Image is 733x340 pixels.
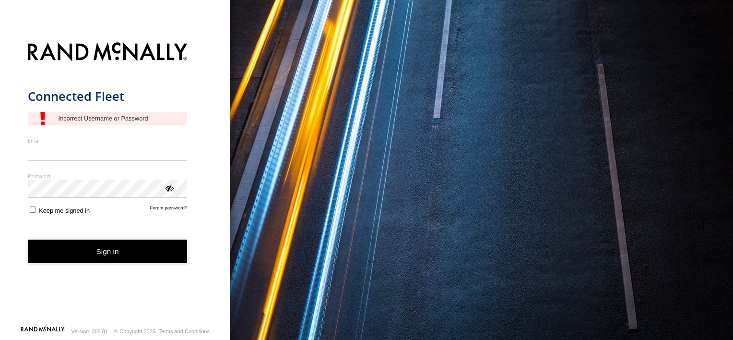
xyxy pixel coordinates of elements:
[28,88,188,104] h1: Connected Fleet
[28,36,203,326] form: main
[159,328,210,334] a: Terms and Conditions
[30,206,36,213] input: Keep me signed in
[21,327,65,336] a: Visit our Website
[28,172,188,180] label: Password
[150,205,188,214] a: Forgot password?
[28,137,188,144] label: Email
[39,207,90,214] span: Keep me signed in
[28,240,188,263] button: Sign in
[114,328,210,334] div: © Copyright 2025 -
[164,183,174,193] div: ViewPassword
[28,40,188,65] img: Rand McNally
[71,328,108,334] div: Version: 308.01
